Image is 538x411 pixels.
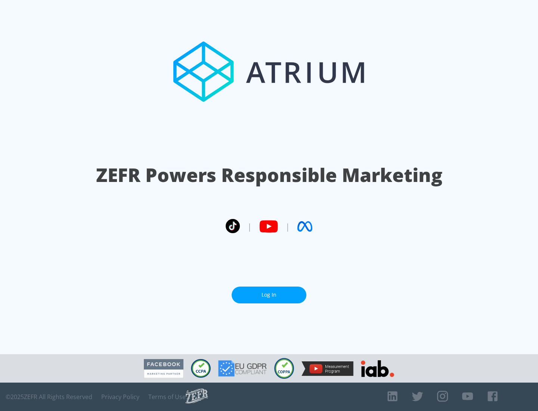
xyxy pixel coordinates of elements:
span: | [285,221,290,232]
img: Facebook Marketing Partner [144,359,183,378]
a: Terms of Use [148,393,186,401]
a: Privacy Policy [101,393,139,401]
img: CCPA Compliant [191,359,211,378]
img: YouTube Measurement Program [302,361,353,376]
img: COPPA Compliant [274,358,294,379]
h1: ZEFR Powers Responsible Marketing [96,162,442,188]
span: © 2025 ZEFR All Rights Reserved [6,393,92,401]
img: IAB [361,360,394,377]
a: Log In [232,287,306,303]
img: GDPR Compliant [218,360,267,377]
span: | [247,221,252,232]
